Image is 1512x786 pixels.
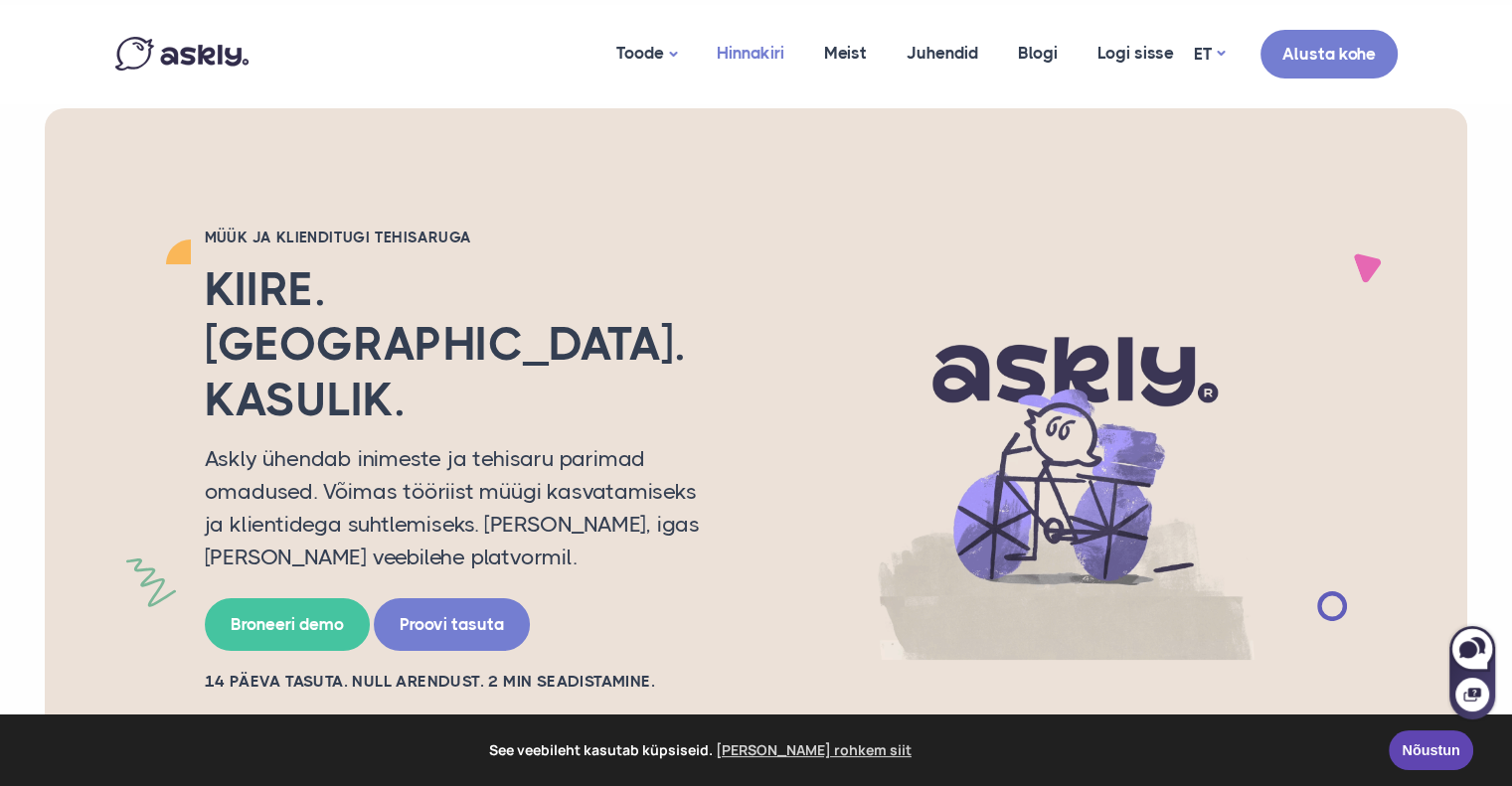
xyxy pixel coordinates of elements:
[205,671,722,693] h2: 14 PÄEVA TASUTA. NULL ARENDUST. 2 MIN SEADISTAMINE.
[697,5,804,101] a: Hinnakiri
[115,37,249,71] img: Askly
[205,598,370,651] a: Broneeri demo
[205,228,722,247] h2: Müük ja klienditugi tehisaruga
[374,598,530,651] a: Proovi tasuta
[205,442,722,573] p: Askly ühendab inimeste ja tehisaru parimad omadused. Võimas tööriist müügi kasvatamiseks ja klien...
[1447,622,1497,721] iframe: Askly chat
[752,269,1378,661] img: AI multilingual chat
[205,262,722,427] h2: Kiire. [GEOGRAPHIC_DATA]. Kasulik.
[887,5,998,101] a: Juhendid
[998,5,1078,101] a: Blogi
[29,735,1375,765] span: See veebileht kasutab küpsiseid.
[804,5,887,101] a: Meist
[1194,40,1225,69] a: ET
[1078,5,1194,101] a: Logi sisse
[1389,730,1473,770] a: Nõustun
[713,735,915,765] a: learn more about cookies
[1260,30,1398,79] a: Alusta kohe
[596,5,697,103] a: Toode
